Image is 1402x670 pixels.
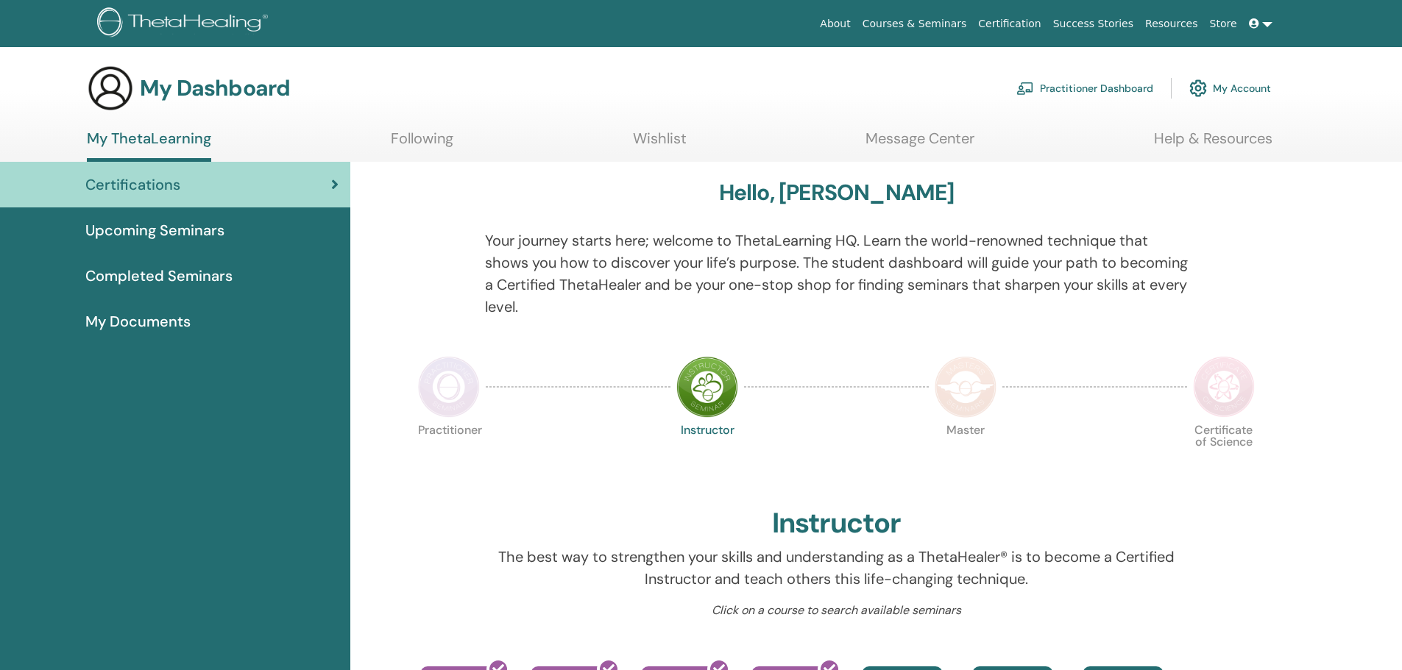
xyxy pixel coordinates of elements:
[485,229,1188,318] p: Your journey starts here; welcome to ThetaLearning HQ. Learn the world-renowned technique that sh...
[719,179,955,206] h3: Hello, [PERSON_NAME]
[485,602,1188,619] p: Click on a course to search available seminars
[485,546,1188,590] p: The best way to strengthen your skills and understanding as a ThetaHealer® is to become a Certifi...
[814,10,856,38] a: About
[1154,129,1272,158] a: Help & Resources
[935,356,996,418] img: Master
[87,65,134,112] img: generic-user-icon.jpg
[1189,72,1271,104] a: My Account
[87,129,211,162] a: My ThetaLearning
[418,356,480,418] img: Practitioner
[1189,76,1207,101] img: cog.svg
[85,174,180,196] span: Certifications
[1016,82,1034,95] img: chalkboard-teacher.svg
[1047,10,1139,38] a: Success Stories
[97,7,273,40] img: logo.png
[140,75,290,101] h3: My Dashboard
[772,507,901,541] h2: Instructor
[1139,10,1204,38] a: Resources
[857,10,973,38] a: Courses & Seminars
[85,310,191,332] span: My Documents
[1204,10,1243,38] a: Store
[418,424,480,486] p: Practitioner
[85,265,233,287] span: Completed Seminars
[935,424,996,486] p: Master
[676,424,738,486] p: Instructor
[972,10,1047,38] a: Certification
[85,219,224,241] span: Upcoming Seminars
[1193,424,1255,486] p: Certificate of Science
[391,129,453,158] a: Following
[1016,72,1153,104] a: Practitioner Dashboard
[676,356,738,418] img: Instructor
[633,129,687,158] a: Wishlist
[1193,356,1255,418] img: Certificate of Science
[865,129,974,158] a: Message Center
